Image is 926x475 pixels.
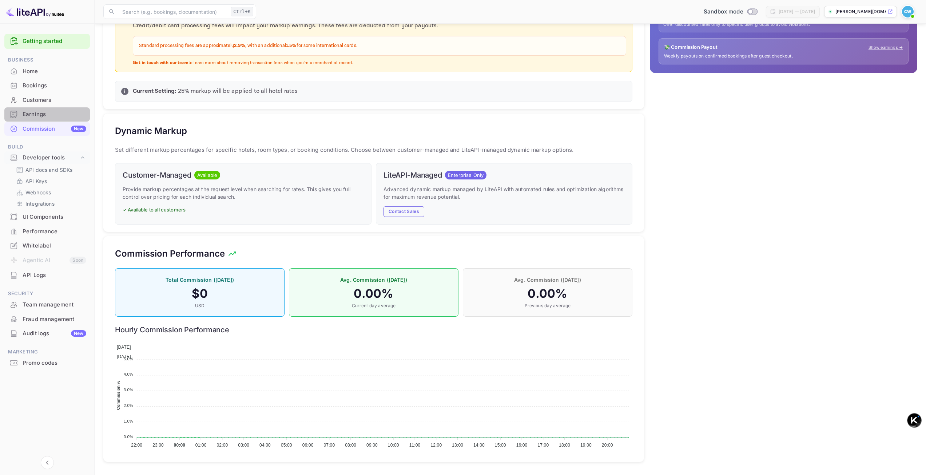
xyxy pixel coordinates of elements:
[118,4,228,19] input: Search (e.g. bookings, documentation)
[835,8,886,15] p: [PERSON_NAME][DOMAIN_NAME]...
[133,87,176,95] strong: Current Setting:
[124,356,133,361] tspan: 5.0%
[231,7,253,16] div: Ctrl+K
[23,301,86,309] div: Team management
[4,239,90,252] a: Whitelabel
[174,443,186,448] tspan: 00:00
[133,60,626,66] p: to learn more about removing transaction fees when you're a merchant of record.
[194,172,220,179] span: Available
[71,126,86,132] div: New
[4,93,90,107] div: Customers
[23,110,86,119] div: Earnings
[281,443,292,448] tspan: 05:00
[116,381,121,410] text: Commission %
[366,443,378,448] tspan: 09:00
[25,189,51,196] p: Webhooks
[4,312,90,326] a: Fraud management
[23,67,86,76] div: Home
[902,6,914,17] img: Chase Wallace
[4,268,90,282] a: API Logs
[123,286,277,301] h4: $ 0
[473,443,485,448] tspan: 14:00
[4,356,90,370] div: Promo codes
[4,64,90,78] a: Home
[238,443,249,448] tspan: 03:00
[4,143,90,151] span: Build
[430,443,442,448] tspan: 12:00
[123,302,277,309] p: USD
[297,286,451,301] h4: 0.00 %
[4,290,90,298] span: Security
[345,443,356,448] tspan: 08:00
[25,200,55,207] p: Integrations
[4,107,90,121] a: Earnings
[704,8,743,16] span: Sandbox mode
[23,271,86,280] div: API Logs
[6,6,64,17] img: LiteAPI logo
[16,200,84,207] a: Integrations
[664,44,718,51] p: 💸 Commission Payout
[23,154,79,162] div: Developer tools
[13,176,87,186] div: API Keys
[4,210,90,223] a: UI Components
[4,34,90,49] div: Getting started
[663,21,904,28] p: Offer discounted rates only to specific user groups to avoid violations.
[445,172,486,179] span: Enterprise Only
[13,187,87,198] div: Webhooks
[516,443,528,448] tspan: 16:00
[4,326,90,340] a: Audit logsNew
[383,185,625,201] p: Advanced dynamic markup managed by LiteAPI with automated rules and optimization algorithms for m...
[4,64,90,79] div: Home
[124,388,133,392] tspan: 3.0%
[4,79,90,93] div: Bookings
[234,43,245,49] strong: 2.9%
[115,146,632,154] p: Set different markup percentages for specific hotels, room types, or booking conditions. Choose b...
[13,165,87,175] div: API docs and SDKs
[115,325,632,334] h6: Hourly Commission Performance
[383,206,424,217] button: Contact Sales
[123,171,191,179] h6: Customer-Managed
[195,443,207,448] tspan: 01:00
[602,443,613,448] tspan: 20:00
[123,276,277,284] p: Total Commission ([DATE])
[452,443,463,448] tspan: 13:00
[124,419,133,423] tspan: 1.0%
[23,82,86,90] div: Bookings
[133,87,626,96] p: 25 % markup will be applied to all hotel rates
[470,276,625,284] p: Avg. Commission ([DATE])
[259,443,271,448] tspan: 04:00
[23,315,86,324] div: Fraud management
[4,298,90,311] a: Team management
[131,443,142,448] tspan: 22:00
[124,88,125,95] p: i
[470,302,625,309] p: Previous day average
[559,443,570,448] tspan: 18:00
[470,286,625,301] h4: 0.00 %
[495,443,506,448] tspan: 15:00
[869,44,903,51] a: Show earnings →
[123,206,364,214] p: ✓ Available to all customers
[23,37,86,45] a: Getting started
[115,248,225,260] h5: Commission Performance
[23,96,86,104] div: Customers
[115,125,187,137] h5: Dynamic Markup
[297,276,451,284] p: Avg. Commission ([DATE])
[388,443,399,448] tspan: 10:00
[580,443,592,448] tspan: 19:00
[124,435,133,439] tspan: 0.0%
[4,122,90,136] div: CommissionNew
[133,21,626,30] p: Credit/debit card processing fees will impact your markup earnings. These fees are deducted from ...
[4,151,90,164] div: Developer tools
[4,356,90,369] a: Promo codes
[4,225,90,239] div: Performance
[286,43,297,49] strong: 1.5%
[409,443,421,448] tspan: 11:00
[664,53,903,59] p: Weekly payouts on confirmed bookings after guest checkout.
[23,242,86,250] div: Whitelabel
[152,443,164,448] tspan: 23:00
[25,177,47,185] p: API Keys
[23,125,86,133] div: Commission
[41,456,54,469] button: Collapse navigation
[4,312,90,326] div: Fraud management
